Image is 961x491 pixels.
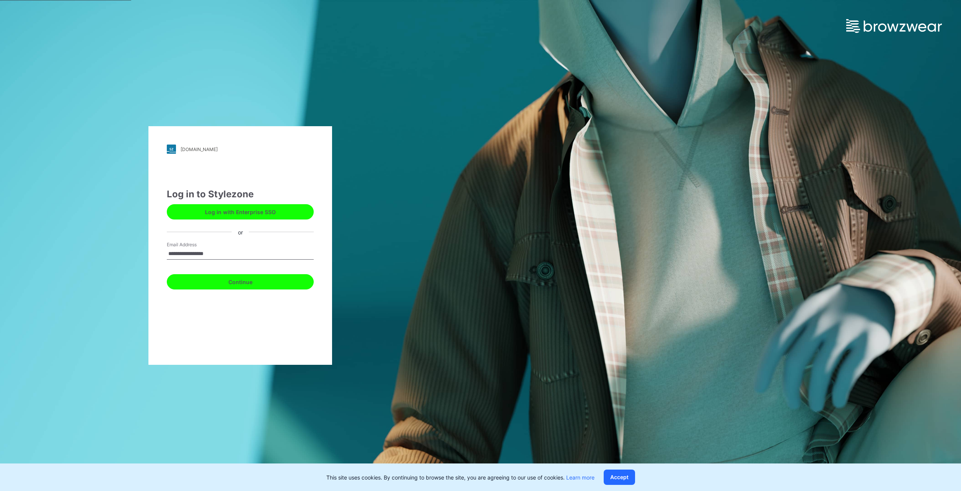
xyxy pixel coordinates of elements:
button: Continue [167,274,314,289]
div: or [232,228,249,236]
img: stylezone-logo.562084cfcfab977791bfbf7441f1a819.svg [167,145,176,154]
a: Learn more [566,474,595,481]
div: Log in to Stylezone [167,187,314,201]
button: Accept [604,470,635,485]
label: Email Address [167,241,220,248]
a: [DOMAIN_NAME] [167,145,314,154]
img: browzwear-logo.e42bd6dac1945053ebaf764b6aa21510.svg [846,19,942,33]
div: [DOMAIN_NAME] [181,146,218,152]
p: This site uses cookies. By continuing to browse the site, you are agreeing to our use of cookies. [326,473,595,481]
button: Log in with Enterprise SSO [167,204,314,219]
